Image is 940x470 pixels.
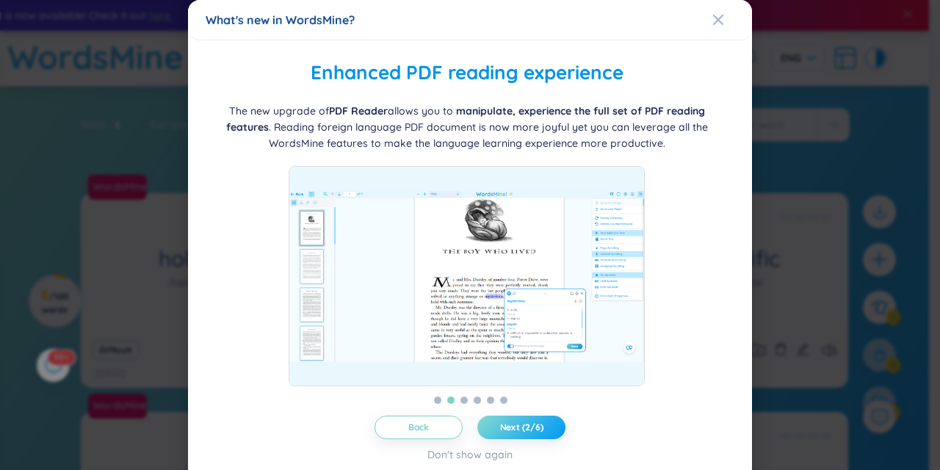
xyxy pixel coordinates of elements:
b: PDF Reader [329,104,388,117]
button: 6 [500,397,507,404]
div: Don't show again [427,446,513,463]
button: 4 [474,397,481,404]
span: The new upgrade of allows you to . Reading foreign language PDF document is now more joyful yet y... [226,104,708,150]
b: manipulate, experience the full set of PDF reading features [226,104,705,134]
button: 2 [447,397,455,404]
span: Next (2/6) [500,422,543,433]
h2: Enhanced PDF reading experience [206,58,728,88]
button: 5 [487,397,494,404]
span: Back [408,422,430,433]
button: Next (2/6) [477,416,565,439]
button: Back [375,416,463,439]
div: What's new in WordsMine? [206,12,734,28]
button: 3 [460,397,468,404]
button: 1 [434,397,441,404]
